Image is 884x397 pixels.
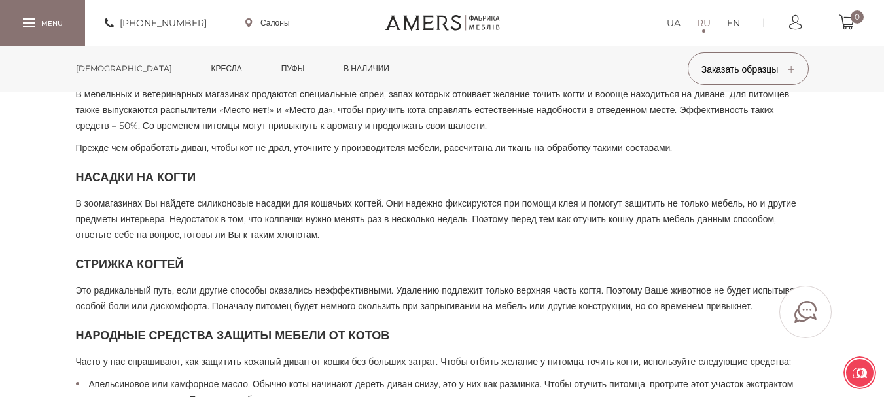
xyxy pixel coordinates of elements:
span: 0 [851,10,864,24]
a: Салоны [245,17,290,29]
a: [DEMOGRAPHIC_DATA] [66,46,182,92]
a: в наличии [334,46,399,92]
span: Заказать образцы [701,63,795,75]
p: Это радикальный путь, если другие способы оказались неэффективными. Удалению подлежит только верх... [76,283,809,314]
a: EN [727,15,740,31]
p: В зоомагазинах Вы найдете силиконовые насадки для кошачьих когтей. Они надежно фиксируются при по... [76,196,809,243]
button: Заказать образцы [688,52,809,85]
a: Пуфы [272,46,315,92]
h3: Народные средства защиты мебели от котов [76,327,809,344]
a: [PHONE_NUMBER] [105,15,207,31]
a: Кресла [202,46,252,92]
p: Прежде чем обработать диван, чтобы кот не драл, уточните у производителя мебели, рассчитана ли тк... [76,140,809,156]
a: UA [667,15,681,31]
p: В мебельных и ветеринарных магазинах продаются специальные спреи, запах которых отбивает желание ... [76,86,809,133]
p: Часто у нас спрашивают, как защитить кожаный диван от кошки без больших затрат. Чтобы отбить жела... [76,354,809,370]
h3: Насадки на когти [76,169,809,186]
h3: Стрижка когтей [76,256,809,273]
a: RU [697,15,711,31]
